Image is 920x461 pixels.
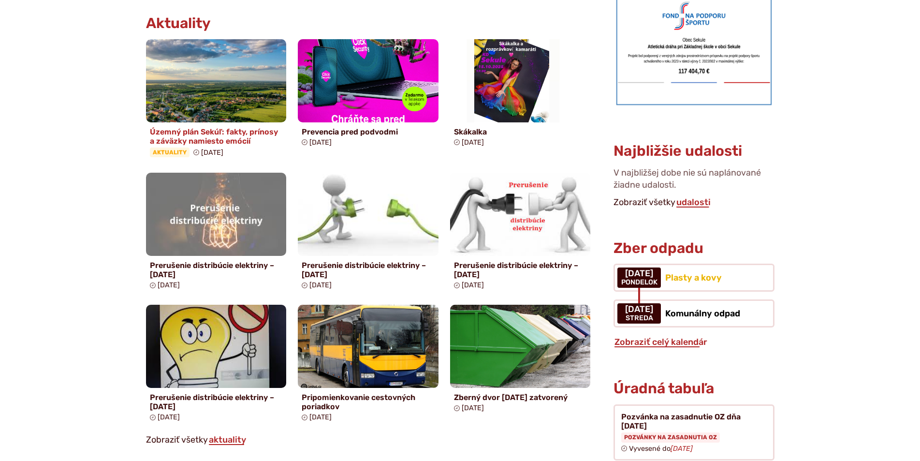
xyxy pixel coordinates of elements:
[613,195,774,210] p: Zobraziť všetky
[613,143,742,159] h3: Najbližšie udalosti
[302,127,435,136] h4: Prevencia pred podvodmi
[625,305,653,314] span: [DATE]
[613,240,774,256] h3: Zber odpadu
[675,197,712,208] a: Zobraziť všetky udalosti
[454,261,587,279] h4: Prerušenie distribúcie elektriny – [DATE]
[450,173,591,293] a: Prerušenie distribúcie elektriny – [DATE] [DATE]
[613,404,774,461] a: Pozvánka na zasadnutie OZ dňa [DATE] Pozvánky na zasadnutia OZ Vyvesené do[DATE]
[298,173,438,293] a: Prerušenie distribúcie elektriny – [DATE] [DATE]
[665,272,722,283] span: Plasty a kovy
[462,281,484,289] span: [DATE]
[150,393,283,411] h4: Prerušenie distribúcie elektriny – [DATE]
[454,393,587,402] h4: Zberný dvor [DATE] zatvorený
[450,305,591,416] a: Zberný dvor [DATE] zatvorený [DATE]
[454,127,587,136] h4: Skákalka
[146,15,211,31] h3: Aktuality
[158,281,180,289] span: [DATE]
[621,279,657,286] span: pondelok
[621,269,657,279] span: [DATE]
[613,381,714,397] h3: Úradná tabuľa
[298,305,438,425] a: Pripomienkovanie cestovných poriadkov [DATE]
[462,404,484,412] span: [DATE]
[150,148,190,157] span: Aktuality
[309,281,332,289] span: [DATE]
[450,39,591,150] a: Skákalka [DATE]
[146,433,591,447] p: Zobraziť všetky
[208,434,247,445] a: Zobraziť všetky aktuality
[201,149,223,157] span: [DATE]
[150,261,283,279] h4: Prerušenie distribúcie elektriny – [DATE]
[625,314,653,322] span: streda
[298,39,438,150] a: Prevencia pred podvodmi [DATE]
[302,261,435,279] h4: Prerušenie distribúcie elektriny – [DATE]
[613,337,708,347] a: Zobraziť celý kalendár
[150,127,283,146] h4: Územný plán Sekúľ: fakty, prínosy a záväzky namiesto emócií
[462,138,484,147] span: [DATE]
[302,393,435,411] h4: Pripomienkovanie cestovných poriadkov
[613,299,774,327] a: Komunálny odpad [DATE] streda
[613,264,774,292] a: Plasty a kovy [DATE] pondelok
[146,305,287,425] a: Prerušenie distribúcie elektriny – [DATE] [DATE]
[146,39,287,161] a: Územný plán Sekúľ: fakty, prínosy a záväzky namiesto emócií Aktuality [DATE]
[665,308,740,319] span: Komunálny odpad
[309,138,332,147] span: [DATE]
[613,167,774,195] p: V najbližšej dobe nie sú naplánované žiadne udalosti.
[158,413,180,421] span: [DATE]
[146,173,287,293] a: Prerušenie distribúcie elektriny – [DATE] [DATE]
[309,413,332,421] span: [DATE]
